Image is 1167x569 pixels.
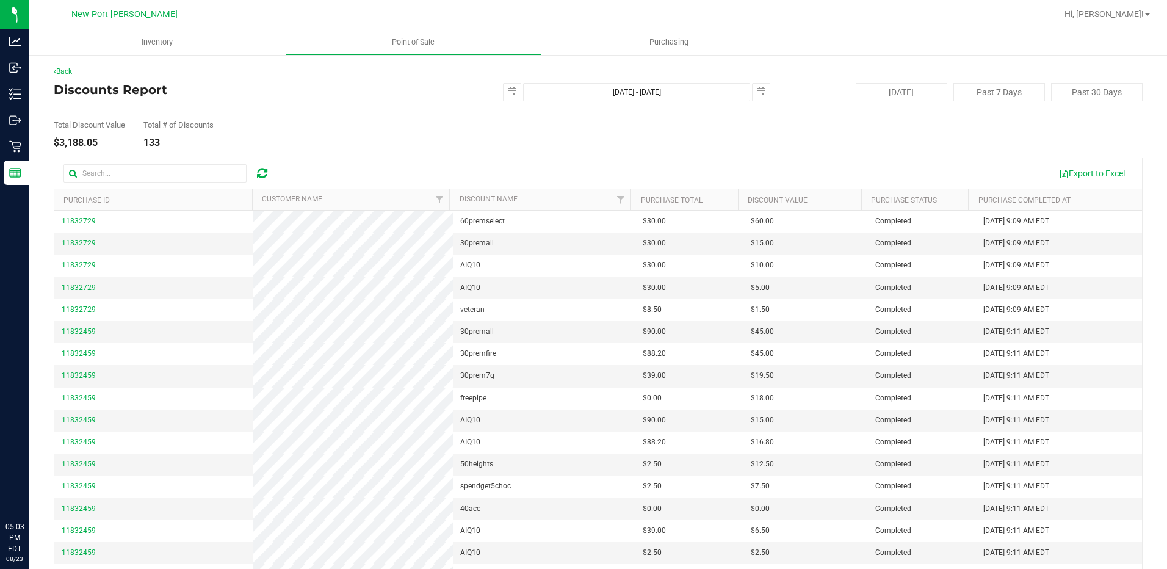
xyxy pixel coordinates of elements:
span: [DATE] 9:11 AM EDT [983,415,1049,426]
span: 30premall [460,237,494,249]
span: Inventory [125,37,189,48]
a: Back [54,67,72,76]
span: Completed [875,503,911,515]
span: 11832459 [62,394,96,402]
a: Inventory [29,29,285,55]
span: veteran [460,304,485,316]
span: 11832459 [62,548,96,557]
span: 11832459 [62,504,96,513]
span: spendget5choc [460,480,511,492]
span: [DATE] 9:09 AM EDT [983,304,1049,316]
span: Purchasing [633,37,705,48]
span: $45.00 [751,326,774,338]
input: Search... [63,164,247,183]
span: $45.00 [751,348,774,360]
span: 11832459 [62,460,96,468]
span: $15.00 [751,415,774,426]
span: $10.00 [751,259,774,271]
span: $8.50 [643,304,662,316]
span: 11832459 [62,482,96,490]
span: [DATE] 9:11 AM EDT [983,458,1049,470]
span: $18.00 [751,393,774,404]
span: [DATE] 9:11 AM EDT [983,326,1049,338]
a: Filter [610,189,630,210]
span: 11832459 [62,526,96,535]
span: 30premfire [460,348,496,360]
span: 11832459 [62,327,96,336]
span: Completed [875,216,911,227]
span: $2.50 [751,547,770,559]
span: [DATE] 9:09 AM EDT [983,237,1049,249]
button: Past 7 Days [953,83,1045,101]
span: $2.50 [643,547,662,559]
a: Filter [429,189,449,210]
span: $15.00 [751,237,774,249]
span: 11832459 [62,438,96,446]
span: $88.20 [643,348,666,360]
span: [DATE] 9:11 AM EDT [983,525,1049,537]
span: $19.50 [751,370,774,382]
span: [DATE] 9:11 AM EDT [983,480,1049,492]
p: 08/23 [5,554,24,564]
div: 133 [143,138,214,148]
a: Purchase ID [63,196,110,205]
a: Purchase Total [641,196,703,205]
span: 11832459 [62,349,96,358]
span: Completed [875,326,911,338]
span: $39.00 [643,525,666,537]
span: select [753,84,770,101]
span: $30.00 [643,216,666,227]
span: Point of Sale [375,37,451,48]
span: [DATE] 9:11 AM EDT [983,393,1049,404]
span: 11832729 [62,239,96,247]
inline-svg: Analytics [9,35,21,48]
span: 30prem7g [460,370,494,382]
span: 40acc [460,503,480,515]
span: Completed [875,348,911,360]
span: Completed [875,259,911,271]
span: New Port [PERSON_NAME] [71,9,178,20]
a: Purchase Status [871,196,937,205]
div: Total # of Discounts [143,121,214,129]
inline-svg: Reports [9,167,21,179]
span: [DATE] 9:11 AM EDT [983,547,1049,559]
span: 50heights [460,458,493,470]
span: 60premselect [460,216,505,227]
span: 11832459 [62,416,96,424]
span: AIQ10 [460,525,480,537]
button: Past 30 Days [1051,83,1143,101]
h4: Discounts Report [54,83,417,96]
span: 11832459 [62,371,96,380]
span: Completed [875,458,911,470]
button: Export to Excel [1051,163,1133,184]
a: Customer Name [262,195,322,203]
span: 11832729 [62,305,96,314]
button: [DATE] [856,83,947,101]
span: $90.00 [643,326,666,338]
span: $1.50 [751,304,770,316]
span: AIQ10 [460,415,480,426]
span: $60.00 [751,216,774,227]
span: $0.00 [643,393,662,404]
span: [DATE] 9:11 AM EDT [983,437,1049,448]
span: $5.00 [751,282,770,294]
p: 05:03 PM EDT [5,521,24,554]
span: [DATE] 9:11 AM EDT [983,503,1049,515]
span: Completed [875,480,911,492]
span: 11832729 [62,261,96,269]
a: Purchasing [541,29,797,55]
span: 11832729 [62,217,96,225]
span: $12.50 [751,458,774,470]
span: Completed [875,237,911,249]
span: 11832729 [62,283,96,292]
span: $39.00 [643,370,666,382]
div: $3,188.05 [54,138,125,148]
span: $30.00 [643,237,666,249]
inline-svg: Inventory [9,88,21,100]
inline-svg: Outbound [9,114,21,126]
span: AIQ10 [460,437,480,448]
span: $30.00 [643,282,666,294]
span: [DATE] 9:09 AM EDT [983,282,1049,294]
span: $30.00 [643,259,666,271]
span: [DATE] 9:09 AM EDT [983,259,1049,271]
